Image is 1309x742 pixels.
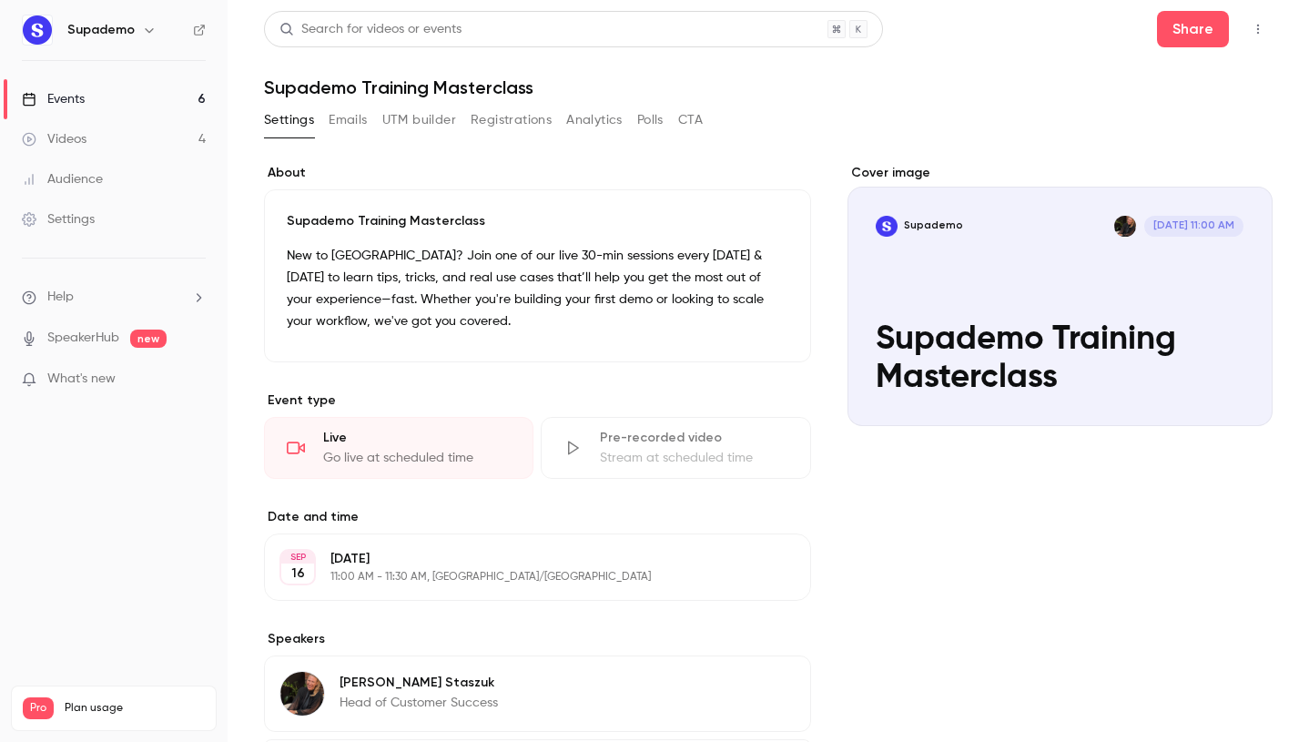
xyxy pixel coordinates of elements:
[637,106,664,135] button: Polls
[22,210,95,229] div: Settings
[279,20,462,39] div: Search for videos or events
[340,694,498,712] p: Head of Customer Success
[280,672,324,716] img: Paulina Staszuk
[23,15,52,45] img: Supademo
[264,417,533,479] div: LiveGo live at scheduled time
[22,288,206,307] li: help-dropdown-opener
[382,106,456,135] button: UTM builder
[287,245,788,332] p: New to [GEOGRAPHIC_DATA]? Join one of our live 30-min sessions every [DATE] & [DATE] to learn tip...
[184,371,206,388] iframe: Noticeable Trigger
[65,701,205,716] span: Plan usage
[47,329,119,348] a: SpeakerHub
[541,417,810,479] div: Pre-recorded videoStream at scheduled time
[291,564,305,583] p: 16
[67,21,135,39] h6: Supademo
[264,630,811,648] label: Speakers
[264,508,811,526] label: Date and time
[323,449,511,467] div: Go live at scheduled time
[264,164,811,182] label: About
[330,550,715,568] p: [DATE]
[678,106,703,135] button: CTA
[264,656,811,732] div: Paulina Staszuk[PERSON_NAME] StaszukHead of Customer Success
[47,288,74,307] span: Help
[600,429,787,447] div: Pre-recorded video
[264,106,314,135] button: Settings
[264,76,1273,98] h1: Supademo Training Masterclass
[471,106,552,135] button: Registrations
[264,391,811,410] p: Event type
[847,164,1273,182] label: Cover image
[323,429,511,447] div: Live
[847,164,1273,426] section: Cover image
[566,106,623,135] button: Analytics
[130,330,167,348] span: new
[22,90,85,108] div: Events
[340,674,498,692] p: [PERSON_NAME] Staszuk
[1157,11,1229,47] button: Share
[22,130,86,148] div: Videos
[47,370,116,389] span: What's new
[287,212,788,230] p: Supademo Training Masterclass
[600,449,787,467] div: Stream at scheduled time
[23,697,54,719] span: Pro
[22,170,103,188] div: Audience
[330,570,715,584] p: 11:00 AM - 11:30 AM, [GEOGRAPHIC_DATA]/[GEOGRAPHIC_DATA]
[281,551,314,564] div: SEP
[329,106,367,135] button: Emails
